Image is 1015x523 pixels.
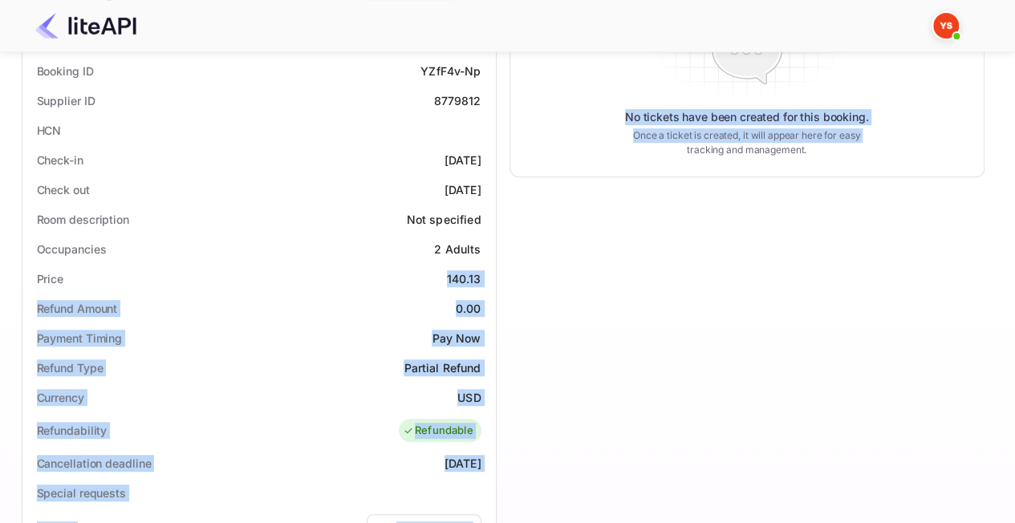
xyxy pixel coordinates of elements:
div: Partial Refund [404,359,481,376]
div: Check-in [37,152,83,168]
div: [DATE] [445,181,481,198]
p: No tickets have been created for this booking. [625,109,869,125]
img: Yandex Support [933,13,959,39]
div: USD [457,389,481,406]
div: Currency [37,389,84,406]
div: 8779812 [433,92,481,109]
div: YZfF4v-Np [420,63,481,79]
div: HCN [37,122,62,139]
div: Payment Timing [37,330,123,347]
div: 2 Adults [434,241,481,257]
div: Pay Now [432,330,481,347]
div: Supplier ID [37,92,95,109]
div: Cancellation deadline [37,455,152,472]
div: Refund Amount [37,300,118,317]
div: Refundable [403,423,473,439]
p: Once a ticket is created, it will appear here for easy tracking and management. [620,128,874,157]
img: LiteAPI Logo [35,13,136,39]
div: [DATE] [445,152,481,168]
div: Room description [37,211,129,228]
div: Refund Type [37,359,104,376]
div: Special requests [37,484,126,501]
div: 140.13 [447,270,481,287]
div: Occupancies [37,241,107,257]
div: Price [37,270,64,287]
div: Not specified [407,211,481,228]
div: Refundability [37,422,108,439]
div: Booking ID [37,63,94,79]
div: 0.00 [456,300,481,317]
div: Check out [37,181,90,198]
div: [DATE] [445,455,481,472]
